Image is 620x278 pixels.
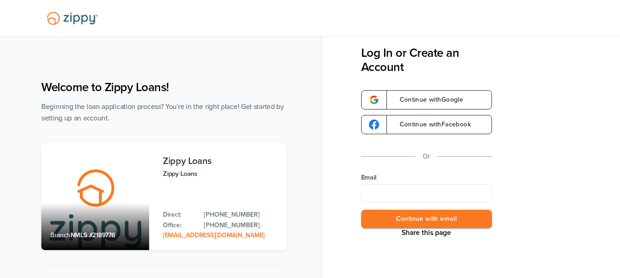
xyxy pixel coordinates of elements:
h3: Log In or Create an Account [361,46,492,74]
span: Branch [50,231,71,239]
a: google-logoContinue withGoogle [361,90,492,109]
p: Direct: [163,210,195,220]
a: google-logoContinue withFacebook [361,115,492,134]
span: Continue with Google [391,97,464,103]
h1: Welcome to Zippy Loans! [41,80,286,94]
p: Zippy Loans [163,169,277,179]
label: Email [361,173,492,182]
a: Email Address: zippyguide@zippymh.com [163,231,265,239]
button: Share This Page [399,228,454,237]
span: Beginning the loan application process? You're in the right place! Get started by setting up an a... [41,103,284,122]
a: Direct Phone: 512-975-2947 [204,210,277,220]
p: Or [423,151,430,162]
a: Office Phone: 512-975-2947 [204,220,277,230]
img: google-logo [369,95,379,105]
h3: Zippy Loans [163,156,277,166]
p: Office: [163,220,195,230]
img: google-logo [369,120,379,130]
img: Lender Logo [41,8,103,29]
button: Continue with email [361,210,492,229]
input: Email Address [361,184,492,202]
span: Continue with Facebook [391,121,471,128]
span: NMLS #2189776 [71,231,115,239]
